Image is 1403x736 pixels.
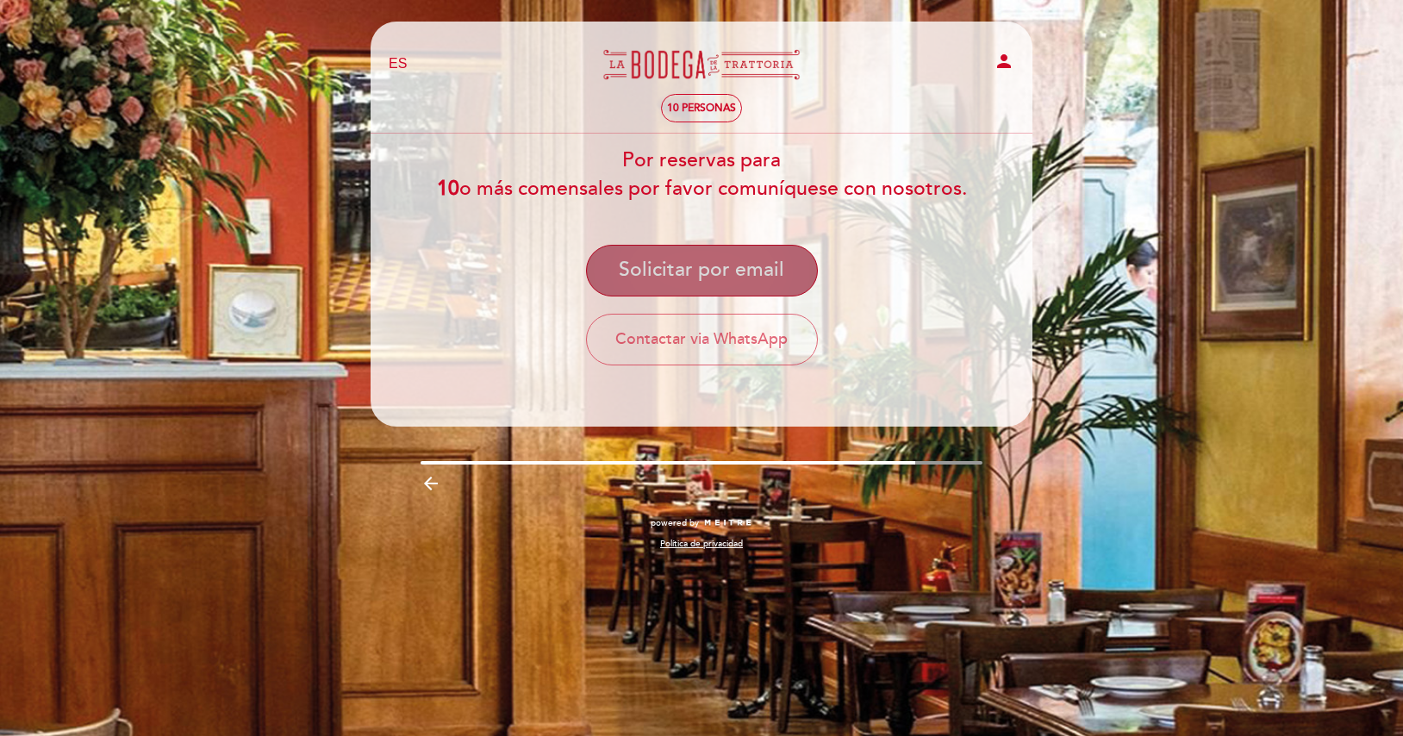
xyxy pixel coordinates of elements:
[994,51,1014,78] button: person
[651,517,752,529] a: powered by
[437,177,459,201] b: 10
[994,51,1014,72] i: person
[586,245,818,296] button: Solicitar por email
[586,314,818,365] button: Contactar via WhatsApp
[667,102,736,115] span: 10 personas
[594,41,809,88] a: La Bodega de la Trattoria - [PERSON_NAME]
[421,473,441,494] i: arrow_backward
[660,538,743,550] a: Política de privacidad
[370,147,1033,203] div: Por reservas para o más comensales por favor comuníquese con nosotros.
[703,519,752,527] img: MEITRE
[651,517,699,529] span: powered by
